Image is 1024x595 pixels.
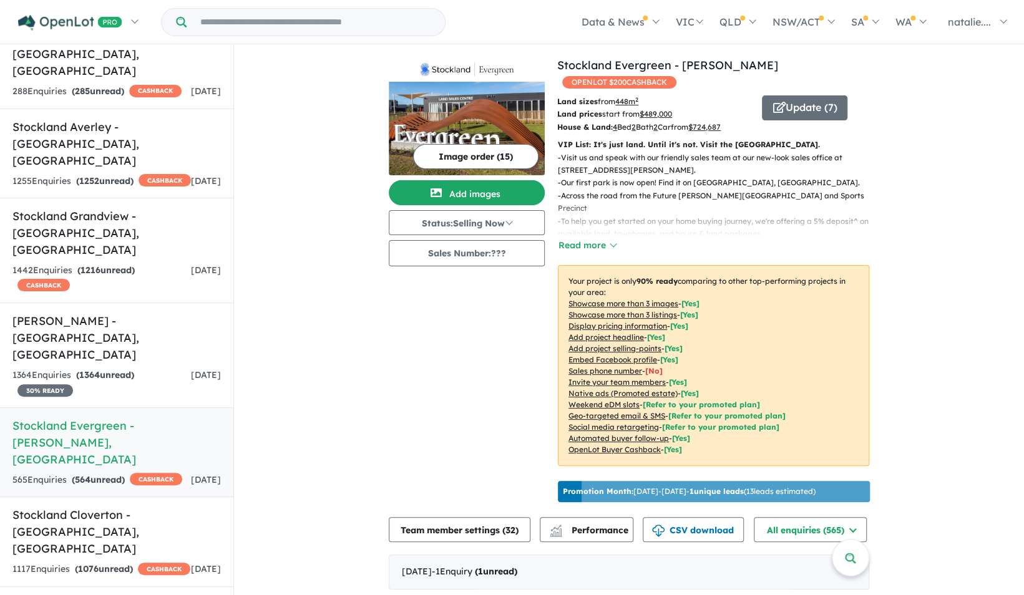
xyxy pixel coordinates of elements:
button: Image order (15) [413,144,539,169]
h5: Stockland Grandview - [GEOGRAPHIC_DATA] , [GEOGRAPHIC_DATA] [12,208,221,258]
span: [Yes] [672,433,690,443]
p: - Visit us and speak with our friendly sales team at our new-look sales office at [STREET_ADDRESS... [558,152,879,177]
u: Automated buyer follow-up [568,433,669,443]
div: 288 Enquir ies [12,84,182,99]
button: Sales Number:??? [389,240,545,266]
span: 1252 [79,175,99,186]
button: CSV download [643,517,744,542]
span: OPENLOT $ 200 CASHBACK [562,76,676,89]
u: 2 [631,122,636,132]
h5: Stockland Cloverton - [GEOGRAPHIC_DATA] , [GEOGRAPHIC_DATA] [12,506,221,557]
b: Promotion Month: [563,486,633,496]
span: [ Yes ] [670,321,688,331]
u: Social media retargeting [568,422,659,432]
b: Land prices [557,109,602,119]
span: [Yes] [681,389,699,398]
u: Add project headline [568,332,644,342]
span: [DATE] [191,264,221,276]
span: [DATE] [191,175,221,186]
b: Land sizes [557,97,598,106]
span: 30 % READY [17,384,73,397]
u: 4 [613,122,617,132]
h5: Stockland Evergreen - [PERSON_NAME] , [GEOGRAPHIC_DATA] [12,417,221,468]
strong: ( unread) [72,474,125,485]
strong: ( unread) [76,369,134,380]
span: CASHBACK [129,85,182,97]
button: Update (7) [762,95,847,120]
img: download icon [652,525,665,537]
h5: Stockland Averley - [GEOGRAPHIC_DATA] , [GEOGRAPHIC_DATA] [12,119,221,169]
strong: ( unread) [72,85,124,97]
span: CASHBACK [130,473,182,485]
sup: 2 [635,96,638,103]
b: 1 unique leads [690,486,744,496]
button: Read more [558,238,617,253]
span: 32 [505,525,515,536]
span: natalie.... [948,16,991,28]
u: Embed Facebook profile [568,355,657,364]
p: VIP List: It's just land. Until it's not. Visit the [GEOGRAPHIC_DATA]. [558,138,869,151]
p: - To help you get started on your home buying journey, we're offering a 5% deposit^ on all availa... [558,215,879,241]
a: Stockland Evergreen - [PERSON_NAME] [557,58,778,72]
div: 1364 Enquir ies [12,368,191,398]
b: 90 % ready [636,276,678,286]
span: 1364 [79,369,100,380]
button: Status:Selling Now [389,210,545,235]
u: Weekend eDM slots [568,400,640,409]
span: [DATE] [191,563,221,574]
span: CASHBACK [138,563,190,575]
div: 1117 Enquir ies [12,562,190,577]
p: Bed Bath Car from [557,121,753,133]
u: $ 489,000 [640,109,672,119]
span: [DATE] [191,85,221,97]
span: [ Yes ] [681,299,700,308]
span: [DATE] [191,474,221,485]
input: Try estate name, suburb, builder or developer [189,9,442,36]
strong: ( unread) [77,264,135,276]
u: Display pricing information [568,321,667,331]
h5: [PERSON_NAME] - [GEOGRAPHIC_DATA] , [GEOGRAPHIC_DATA] [12,312,221,363]
strong: ( unread) [75,563,133,574]
div: 1442 Enquir ies [12,263,191,293]
span: [Yes] [664,445,682,454]
u: OpenLot Buyer Cashback [568,445,661,454]
span: 1216 [80,264,100,276]
u: 448 m [615,97,638,106]
span: [DATE] [191,369,221,380]
a: Stockland Evergreen - Clyde LogoStockland Evergreen - Clyde [389,57,545,175]
u: Showcase more than 3 listings [568,310,677,319]
span: CASHBACK [139,174,191,186]
span: 285 [75,85,90,97]
b: House & Land: [557,122,613,132]
span: [ Yes ] [647,332,665,342]
p: - Across the road from the Future [PERSON_NAME][GEOGRAPHIC_DATA] and Sports Precinct [558,190,879,215]
span: [Refer to your promoted plan] [662,422,779,432]
p: Your project is only comparing to other top-performing projects in your area: - - - - - - - - - -... [558,265,869,466]
span: Performance [552,525,628,536]
img: line-chart.svg [550,525,562,531]
u: Sales phone number [568,366,642,375]
span: 1 [478,566,483,577]
span: [ Yes ] [669,377,687,387]
u: Showcase more than 3 images [568,299,678,308]
u: Add project selling-points [568,344,661,353]
span: 564 [75,474,90,485]
u: Geo-targeted email & SMS [568,411,665,420]
img: bar-chart.svg [550,528,562,536]
button: All enquiries (565) [754,517,867,542]
span: [ Yes ] [660,355,678,364]
u: Native ads (Promoted estate) [568,389,678,398]
u: Invite your team members [568,377,666,387]
img: Openlot PRO Logo White [18,15,122,31]
span: [ Yes ] [665,344,683,353]
img: Stockland Evergreen - Clyde Logo [394,62,540,77]
p: [DATE] - [DATE] - ( 13 leads estimated) [563,486,816,497]
h5: [GEOGRAPHIC_DATA] - [GEOGRAPHIC_DATA] , [GEOGRAPHIC_DATA] [12,29,221,79]
p: start from [557,108,753,120]
strong: ( unread) [76,175,134,186]
button: Add images [389,180,545,205]
u: 2 [653,122,658,132]
div: [DATE] [389,554,869,589]
span: - 1 Enquir y [432,566,517,577]
strong: ( unread) [475,566,517,577]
